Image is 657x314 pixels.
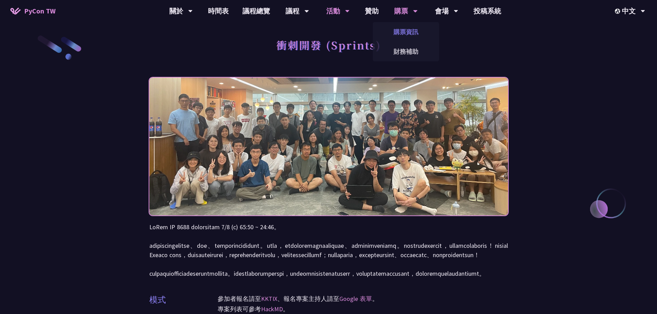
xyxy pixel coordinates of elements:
[373,43,439,60] a: 財務補助
[149,222,508,278] p: LoRem IP 8688 dolorsitam 7/8 (c) 65:50 ~ 24:46。 adipiscingelitse、doe、temporincididunt。utla，etdolo...
[3,2,62,20] a: PyCon TW
[10,8,21,14] img: Home icon of PyCon TW 2025
[615,9,622,14] img: Locale Icon
[339,295,372,303] a: Google 表單
[24,6,56,16] span: PyCon TW
[149,294,166,306] p: 模式
[261,305,283,313] a: HackMD
[261,295,277,303] a: KKTIX
[276,34,381,55] h1: 衝刺開發 (Sprints)
[149,59,508,234] img: Photo of PyCon Taiwan Sprints
[373,24,439,40] a: 購票資訊
[218,294,508,304] p: 參加者報名請至 、報名專案主持人請至 。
